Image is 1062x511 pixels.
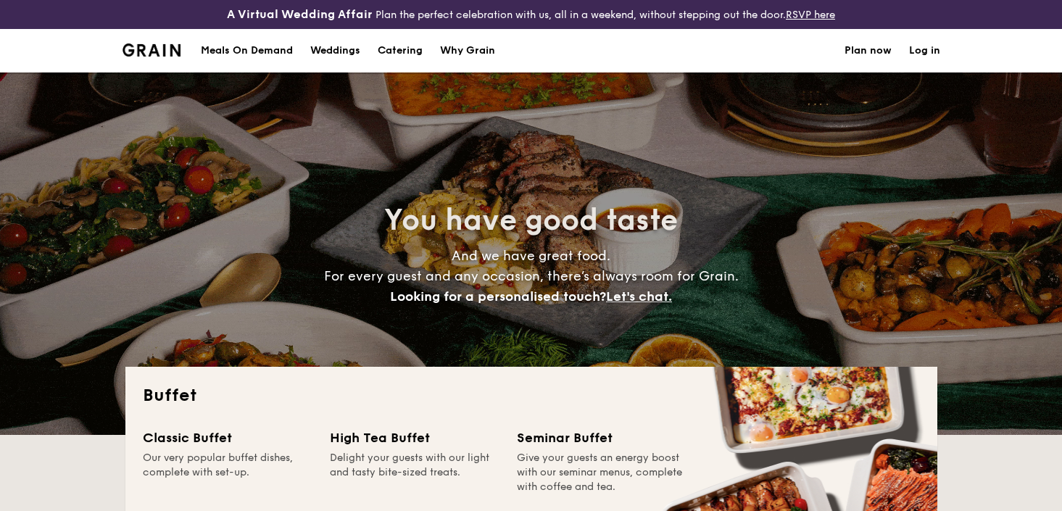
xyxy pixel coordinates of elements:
[302,29,369,72] a: Weddings
[143,428,312,448] div: Classic Buffet
[177,6,885,23] div: Plan the perfect celebration with us, all in a weekend, without stepping out the door.
[517,428,686,448] div: Seminar Buffet
[369,29,431,72] a: Catering
[201,29,293,72] div: Meals On Demand
[606,288,672,304] span: Let's chat.
[330,428,499,448] div: High Tea Buffet
[909,29,940,72] a: Log in
[517,451,686,494] div: Give your guests an energy boost with our seminar menus, complete with coffee and tea.
[324,248,739,304] span: And we have great food. For every guest and any occasion, there’s always room for Grain.
[390,288,606,304] span: Looking for a personalised touch?
[845,29,892,72] a: Plan now
[431,29,504,72] a: Why Grain
[378,29,423,72] h1: Catering
[310,29,360,72] div: Weddings
[123,43,181,57] a: Logotype
[143,384,920,407] h2: Buffet
[227,6,373,23] h4: A Virtual Wedding Affair
[330,451,499,494] div: Delight your guests with our light and tasty bite-sized treats.
[786,9,835,21] a: RSVP here
[143,451,312,494] div: Our very popular buffet dishes, complete with set-up.
[440,29,495,72] div: Why Grain
[192,29,302,72] a: Meals On Demand
[123,43,181,57] img: Grain
[384,203,678,238] span: You have good taste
